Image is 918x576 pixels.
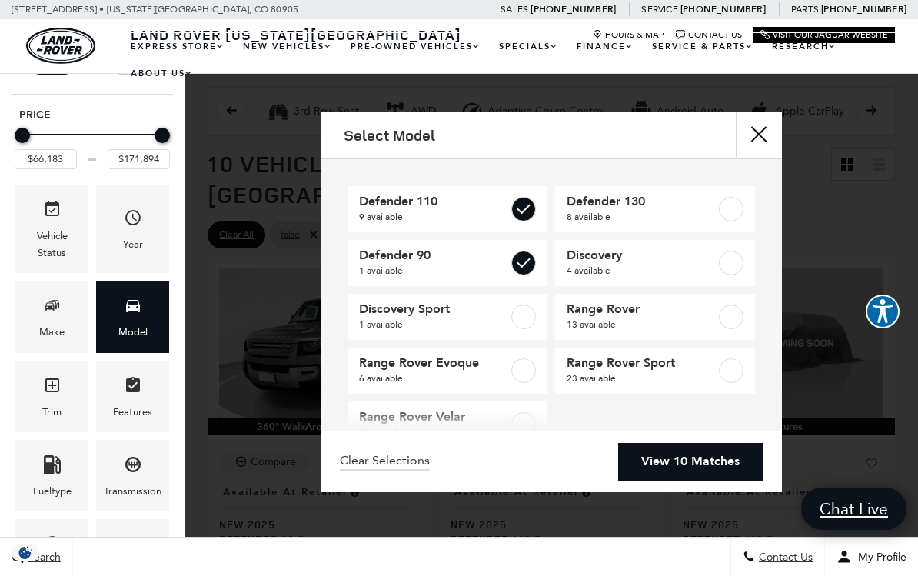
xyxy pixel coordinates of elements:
[359,409,510,425] span: Range Rover Velar
[15,440,88,511] div: FueltypeFueltype
[567,33,643,60] a: Finance
[124,372,142,404] span: Features
[155,128,170,143] div: Maximum Price
[19,108,165,122] h5: Price
[555,348,755,394] a: Range Rover Sport23 available
[340,453,430,471] a: Clear Selections
[567,317,717,332] span: 13 available
[39,324,65,341] div: Make
[113,404,152,421] div: Features
[736,112,782,158] button: Close
[43,531,62,562] span: Mileage
[801,488,906,530] a: Chat Live
[593,30,664,40] a: Hours & Map
[121,60,202,87] a: About Us
[763,33,846,60] a: Research
[43,372,62,404] span: Trim
[96,361,169,432] div: FeaturesFeatures
[26,28,95,64] img: Land Rover
[359,194,510,209] span: Defender 110
[501,4,528,15] span: Sales
[531,3,616,15] a: [PHONE_NUMBER]
[821,3,906,15] a: [PHONE_NUMBER]
[15,281,88,352] div: MakeMake
[866,295,900,331] aside: Accessibility Help Desk
[641,4,677,15] span: Service
[567,194,717,209] span: Defender 130
[15,128,30,143] div: Minimum Price
[124,292,142,324] span: Model
[96,185,169,273] div: YearYear
[15,361,88,432] div: TrimTrim
[348,294,547,340] a: Discovery Sport1 available
[348,348,547,394] a: Range Rover Evoque6 available
[866,295,900,328] button: Explore your accessibility options
[490,33,567,60] a: Specials
[15,185,88,273] div: VehicleVehicle Status
[26,28,95,64] a: land-rover
[359,317,510,332] span: 1 available
[43,292,62,324] span: Make
[131,25,461,44] span: Land Rover [US_STATE][GEOGRAPHIC_DATA]
[760,30,888,40] a: Visit Our Jaguar Website
[567,263,717,278] span: 4 available
[124,205,142,236] span: Year
[42,404,62,421] div: Trim
[852,551,906,564] span: My Profile
[124,451,142,483] span: Transmission
[8,544,43,561] section: Click to Open Cookie Consent Modal
[15,122,170,169] div: Price
[359,263,510,278] span: 1 available
[96,440,169,511] div: TransmissionTransmission
[341,33,490,60] a: Pre-Owned Vehicles
[359,248,510,263] span: Defender 90
[43,196,62,228] span: Vehicle
[121,33,234,60] a: EXPRESS STORE
[567,371,717,386] span: 23 available
[43,451,62,483] span: Fueltype
[12,4,298,15] a: [STREET_ADDRESS] • [US_STATE][GEOGRAPHIC_DATA], CO 80905
[643,33,763,60] a: Service & Parts
[359,371,510,386] span: 6 available
[108,149,170,169] input: Maximum
[348,240,547,286] a: Defender 901 available
[359,425,510,440] span: 4 available
[8,544,43,561] img: Opt-Out Icon
[567,355,717,371] span: Range Rover Sport
[555,294,755,340] a: Range Rover13 available
[791,4,819,15] span: Parts
[555,240,755,286] a: Discovery4 available
[348,186,547,232] a: Defender 1109 available
[555,186,755,232] a: Defender 1308 available
[359,301,510,317] span: Discovery Sport
[359,355,510,371] span: Range Rover Evoque
[234,33,341,60] a: New Vehicles
[104,483,161,500] div: Transmission
[359,209,510,225] span: 9 available
[27,228,77,261] div: Vehicle Status
[124,531,142,562] span: Engine
[567,301,717,317] span: Range Rover
[676,30,742,40] a: Contact Us
[121,25,471,44] a: Land Rover [US_STATE][GEOGRAPHIC_DATA]
[825,538,918,576] button: Open user profile menu
[348,401,547,448] a: Range Rover Velar4 available
[812,498,896,519] span: Chat Live
[567,209,717,225] span: 8 available
[15,149,77,169] input: Minimum
[680,3,766,15] a: [PHONE_NUMBER]
[567,248,717,263] span: Discovery
[755,551,813,564] span: Contact Us
[618,443,763,481] a: View 10 Matches
[123,236,143,253] div: Year
[344,127,435,144] h2: Select Model
[121,33,895,87] nav: Main Navigation
[96,281,169,352] div: ModelModel
[118,324,148,341] div: Model
[33,483,72,500] div: Fueltype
